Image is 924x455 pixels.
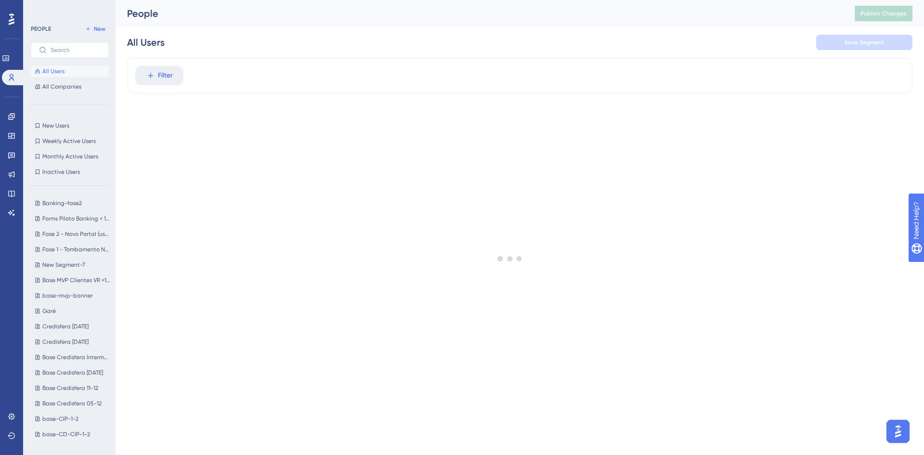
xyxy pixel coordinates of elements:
[31,81,109,92] button: All Companies
[42,292,93,299] span: base-mvp-banner
[42,276,111,284] span: Base MVP Clientes VR <10k
[31,290,115,301] button: base-mvp-banner
[860,10,907,17] span: Publish Changes
[42,415,78,423] span: base-CIP-1-2
[42,384,98,392] span: Base Credisfera 11-12
[42,261,85,269] span: New Segment-7
[82,23,109,35] button: New
[42,323,89,330] span: Credisfera [DATE]
[31,351,115,363] button: Base Credisfera Intermediador - 28-01
[42,230,111,238] span: Fase 2 - Novo Portal (users vp + celular)
[127,7,831,20] div: People
[42,369,103,377] span: Base Credisfera [DATE]
[42,400,102,407] span: Base Credisfera 05-12
[31,382,115,394] button: Base Credisfera 11-12
[31,197,115,209] button: Banking-fase2
[42,168,80,176] span: Inactive Users
[23,2,60,14] span: Need Help?
[31,135,109,147] button: Weekly Active Users
[31,367,115,378] button: Base Credisfera [DATE]
[31,413,115,425] button: base-CIP-1-2
[31,336,115,348] button: Credisfera [DATE]
[42,307,56,315] span: Garé
[31,429,115,440] button: base-CD-CIP-1-2
[42,137,96,145] span: Weekly Active Users
[816,35,912,50] button: Save Segment
[31,213,115,224] button: Forms Piloto Banking < 10k
[42,153,98,160] span: Monthly Active Users
[31,65,109,77] button: All Users
[51,47,101,53] input: Search
[31,274,115,286] button: Base MVP Clientes VR <10k
[42,430,90,438] span: base-CD-CIP-1-2
[31,166,109,178] button: Inactive Users
[31,259,115,271] button: New Segment-7
[42,338,89,346] span: Credisfera [DATE]
[42,122,69,130] span: New Users
[855,6,912,21] button: Publish Changes
[94,25,105,33] span: New
[31,244,115,255] button: Fase 1 - Tombamento Novo Portal
[31,120,109,131] button: New Users
[42,215,111,222] span: Forms Piloto Banking < 10k
[42,83,81,91] span: All Companies
[42,67,64,75] span: All Users
[31,321,115,332] button: Credisfera [DATE]
[31,305,115,317] button: Garé
[845,39,884,46] span: Save Segment
[127,36,165,49] div: All Users
[42,199,82,207] span: Banking-fase2
[31,228,115,240] button: Fase 2 - Novo Portal (users vp + celular)
[31,25,51,33] div: PEOPLE
[31,398,115,409] button: Base Credisfera 05-12
[42,246,111,253] span: Fase 1 - Tombamento Novo Portal
[42,353,111,361] span: Base Credisfera Intermediador - 28-01
[884,417,912,446] iframe: UserGuiding AI Assistant Launcher
[31,151,109,162] button: Monthly Active Users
